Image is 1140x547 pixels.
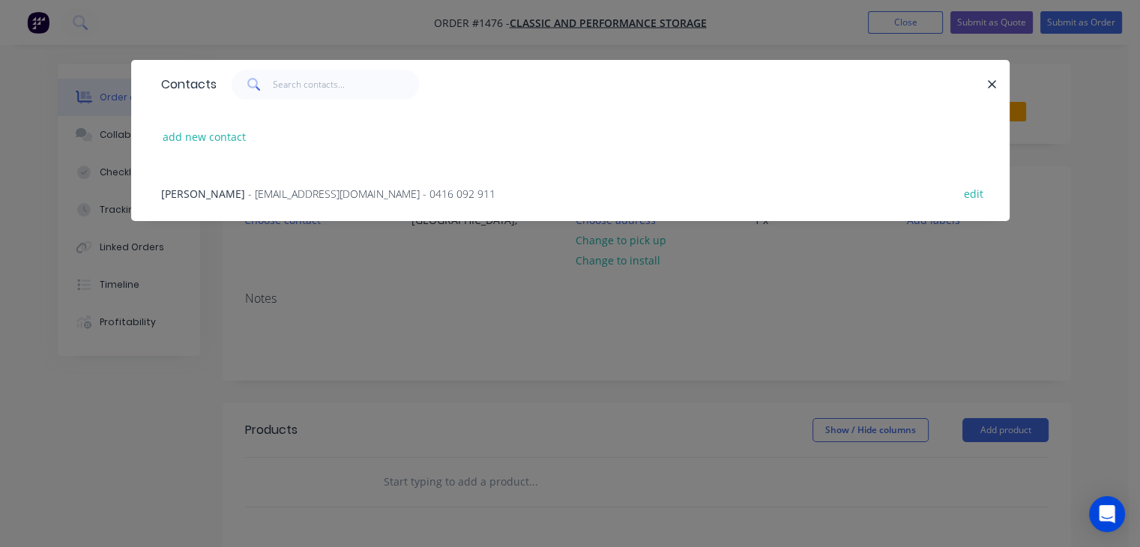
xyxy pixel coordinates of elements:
input: Search contacts... [273,70,419,100]
span: [PERSON_NAME] [161,187,245,201]
span: - [EMAIL_ADDRESS][DOMAIN_NAME] - 0416 092 911 [248,187,495,201]
div: Open Intercom Messenger [1089,496,1125,532]
div: Contacts [154,61,217,109]
button: edit [956,183,992,203]
button: add new contact [155,127,254,147]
